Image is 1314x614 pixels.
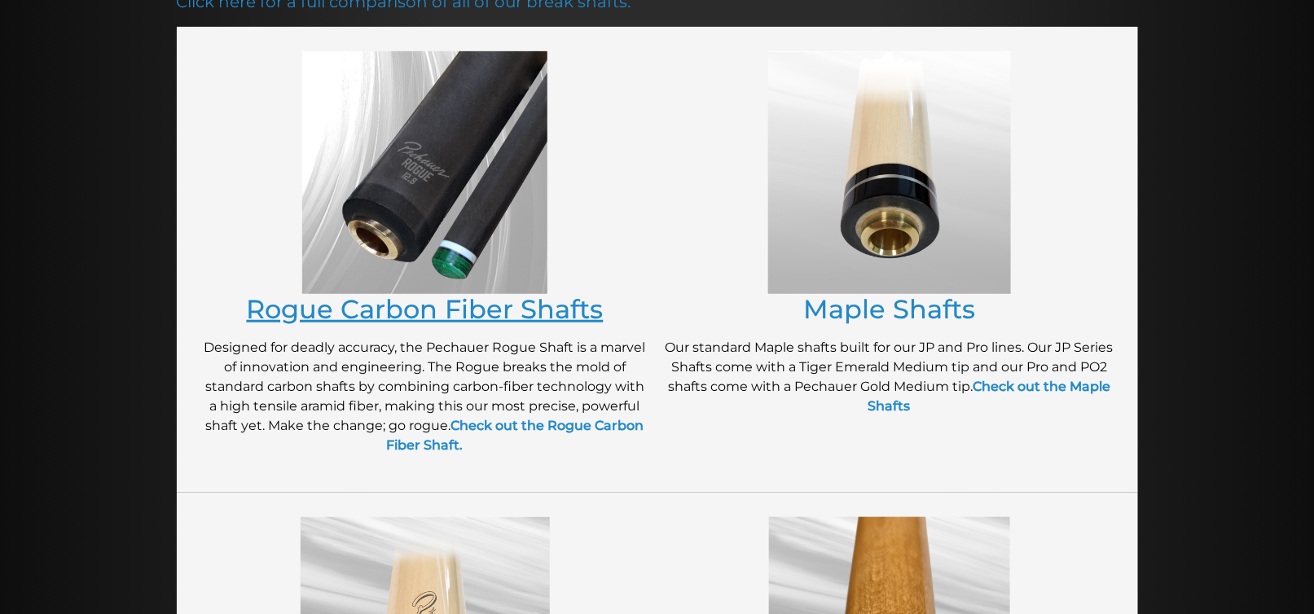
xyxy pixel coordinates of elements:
[803,293,975,325] a: Maple Shafts
[868,379,1111,414] a: Check out the Maple Shafts
[247,293,604,325] a: Rogue Carbon Fiber Shafts
[666,338,1114,416] p: Our standard Maple shafts built for our JP and Pro lines. Our JP Series Shafts come with a Tiger ...
[387,418,644,453] a: Check out the Rogue Carbon Fiber Shaft.
[201,338,649,455] p: Designed for deadly accuracy, the Pechauer Rogue Shaft is a marvel of innovation and engineering....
